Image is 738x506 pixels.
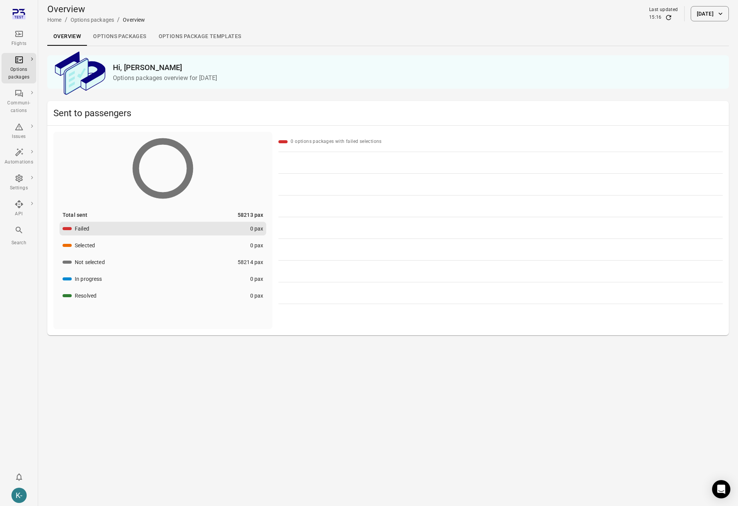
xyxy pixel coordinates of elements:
div: 0 pax [250,225,264,232]
div: In progress [75,275,102,283]
div: 0 pax [250,275,264,283]
a: Automations [2,146,36,168]
div: Search [5,239,33,247]
button: Not selected58214 pax [59,255,266,269]
div: Automations [5,159,33,166]
div: Total sent [63,211,88,219]
h1: Overview [47,3,145,15]
div: Resolved [75,292,96,299]
div: Communi-cations [5,99,33,115]
button: Selected0 pax [59,239,266,252]
h2: Hi, [PERSON_NAME] [113,61,723,74]
div: 0 pax [250,242,264,249]
div: 0 options packages with failed selections [291,138,381,146]
a: Options packages [87,27,152,46]
div: Selected [75,242,95,249]
a: Issues [2,120,36,143]
div: Flights [5,40,33,48]
a: Flights [2,27,36,50]
div: Issues [5,133,33,141]
div: 58213 pax [238,211,263,219]
a: Home [47,17,62,23]
div: Options packages [5,66,33,81]
button: Refresh data [665,14,672,21]
nav: Breadcrumbs [47,15,145,24]
h2: Sent to passengers [53,107,723,119]
div: Open Intercom Messenger [712,480,730,498]
div: 0 pax [250,292,264,299]
button: [DATE] [691,6,729,21]
div: Settings [5,184,33,192]
a: Communi-cations [2,86,36,117]
p: Options packages overview for [DATE] [113,74,723,83]
button: In progress0 pax [59,272,266,286]
div: Failed [75,225,89,232]
li: / [65,15,68,24]
li: / [117,15,120,24]
a: Overview [47,27,87,46]
div: Last updated [649,6,678,14]
button: Search [2,223,36,249]
button: Kristinn - avilabs [8,485,30,506]
a: Options packages [71,17,114,23]
a: Settings [2,171,36,194]
div: Overview [123,16,145,24]
div: 58214 pax [238,258,263,266]
button: Resolved0 pax [59,289,266,303]
button: Notifications [11,469,27,485]
div: 15:16 [649,14,662,21]
div: Local navigation [47,27,729,46]
a: Options package Templates [153,27,248,46]
a: Options packages [2,53,36,83]
div: K- [11,488,27,503]
a: API [2,197,36,220]
div: Not selected [75,258,105,266]
button: Failed0 pax [59,222,266,235]
div: API [5,210,33,218]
